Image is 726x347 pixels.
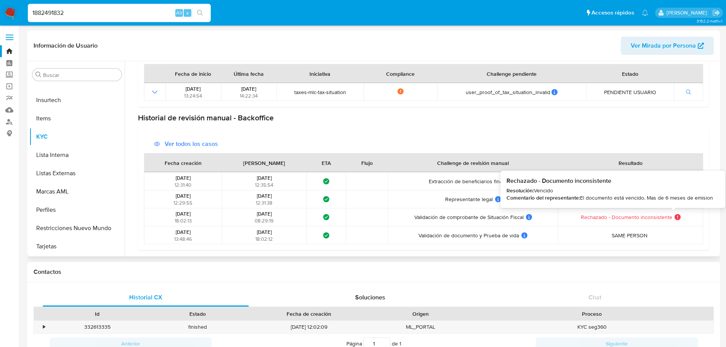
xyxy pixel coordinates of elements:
button: Marcas AML [29,182,125,201]
span: Soluciones [355,293,385,302]
div: finished [147,321,248,333]
input: Buscar [43,72,119,78]
button: Lista Interna [29,146,125,164]
div: Id [53,310,142,318]
div: [DATE] 12:02:09 [248,321,370,333]
button: Items [29,109,125,128]
h1: Información de Usuario [34,42,98,50]
span: El documento está vencido. Mas de 6 meses de emision [580,194,713,201]
button: Perfiles [29,201,125,219]
span: Comentario del representante: [506,194,580,201]
button: KYC [29,128,125,146]
button: Restricciones Nuevo Mundo [29,219,125,237]
span: Chat [588,293,601,302]
a: Notificaciones [642,10,648,16]
div: • [43,323,45,331]
span: Ver Mirada por Persona [631,37,696,55]
button: Listas Externas [29,164,125,182]
div: KYC seg360 [471,321,713,333]
input: Buscar usuario o caso... [28,8,211,18]
div: Proceso [476,310,708,318]
span: Rechazado - Documento inconsistente [506,177,713,185]
button: Insurtech [29,91,125,109]
span: Resolución: [506,187,534,194]
button: Ver Mirada por Persona [621,37,714,55]
button: search-icon [192,8,208,18]
h1: Contactos [34,268,714,276]
div: ML_PORTAL [370,321,471,333]
a: Salir [712,9,720,17]
button: Tarjetas [29,237,125,256]
span: Accesos rápidos [591,9,634,17]
span: s [186,9,189,16]
div: 332613335 [47,321,147,333]
p: paloma.falcondesoto@mercadolibre.cl [667,9,710,16]
div: Fecha de creación [253,310,365,318]
button: Buscar [35,72,42,78]
div: Origen [376,310,465,318]
div: Estado [153,310,242,318]
span: Alt [176,9,182,16]
span: Historial CX [129,293,162,302]
span: Vencido [534,187,553,194]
